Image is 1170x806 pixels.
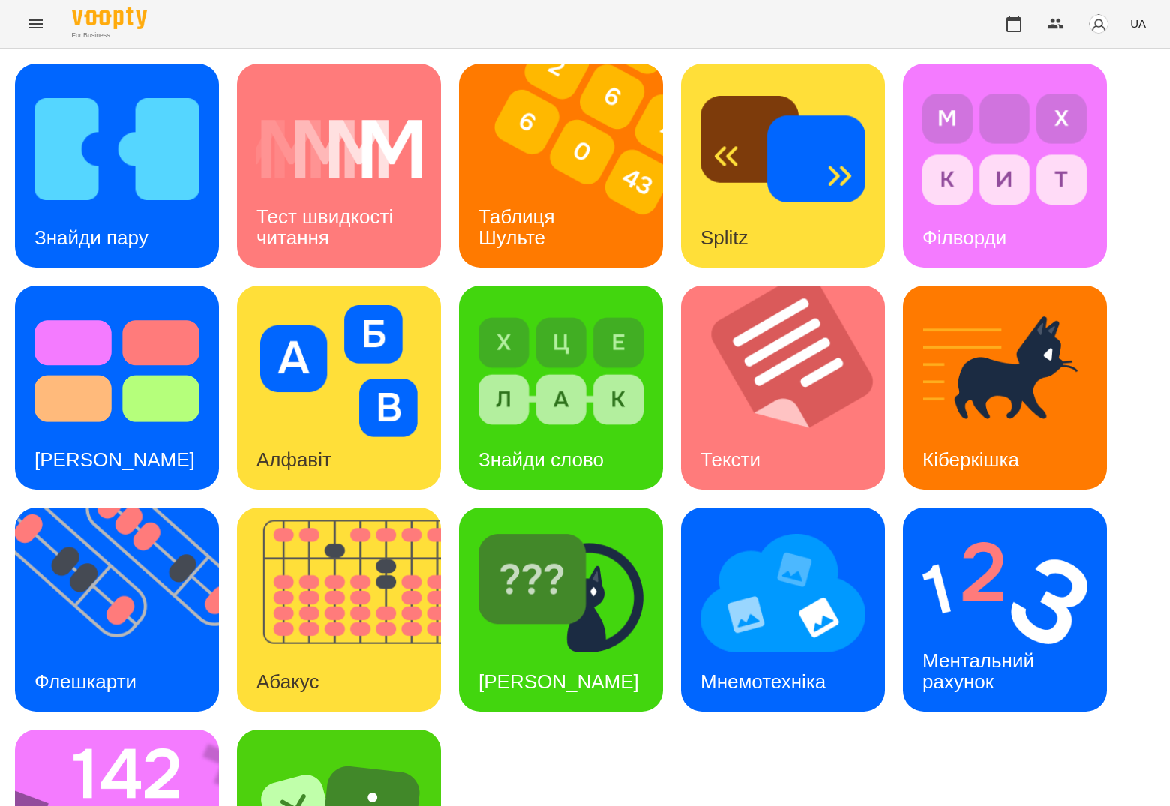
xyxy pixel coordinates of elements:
[459,64,663,268] a: Таблиця ШультеТаблиця Шульте
[256,670,319,693] h3: Абакус
[700,527,865,659] img: Мнемотехніка
[1130,16,1146,31] span: UA
[478,448,604,471] h3: Знайди слово
[237,64,441,268] a: Тест швидкості читанняТест швидкості читання
[478,670,639,693] h3: [PERSON_NAME]
[700,448,760,471] h3: Тексти
[34,305,199,437] img: Тест Струпа
[34,670,136,693] h3: Флешкарти
[922,305,1087,437] img: Кіберкішка
[681,286,885,490] a: ТекстиТексти
[903,286,1107,490] a: КіберкішкаКіберкішка
[922,226,1006,249] h3: Філворди
[922,527,1087,659] img: Ментальний рахунок
[34,83,199,215] img: Знайди пару
[256,448,331,471] h3: Алфавіт
[15,64,219,268] a: Знайди паруЗнайди пару
[15,286,219,490] a: Тест Струпа[PERSON_NAME]
[681,286,904,490] img: Тексти
[478,205,560,248] h3: Таблиця Шульте
[256,83,421,215] img: Тест швидкості читання
[18,6,54,42] button: Menu
[922,83,1087,215] img: Філворди
[1124,10,1152,37] button: UA
[34,226,148,249] h3: Знайди пару
[903,64,1107,268] a: ФілвордиФілворди
[256,305,421,437] img: Алфавіт
[700,83,865,215] img: Splitz
[681,508,885,712] a: МнемотехнікаМнемотехніка
[34,448,195,471] h3: [PERSON_NAME]
[237,508,441,712] a: АбакусАбакус
[700,226,748,249] h3: Splitz
[1088,13,1109,34] img: avatar_s.png
[922,649,1039,692] h3: Ментальний рахунок
[15,508,238,712] img: Флешкарти
[478,527,643,659] img: Знайди Кіберкішку
[237,508,460,712] img: Абакус
[459,64,682,268] img: Таблиця Шульте
[237,286,441,490] a: АлфавітАлфавіт
[256,205,398,248] h3: Тест швидкості читання
[459,508,663,712] a: Знайди Кіберкішку[PERSON_NAME]
[681,64,885,268] a: SplitzSplitz
[459,286,663,490] a: Знайди словоЗнайди слово
[72,31,147,40] span: For Business
[922,448,1019,471] h3: Кіберкішка
[72,7,147,29] img: Voopty Logo
[15,508,219,712] a: ФлешкартиФлешкарти
[700,670,826,693] h3: Мнемотехніка
[903,508,1107,712] a: Ментальний рахунокМентальний рахунок
[478,305,643,437] img: Знайди слово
